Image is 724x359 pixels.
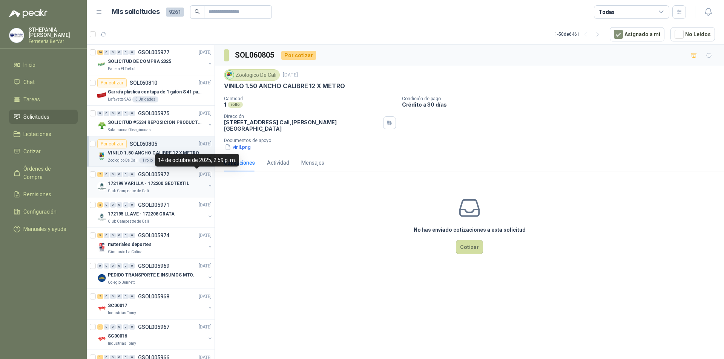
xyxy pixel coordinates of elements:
[402,101,721,108] p: Crédito a 30 días
[110,324,116,330] div: 0
[108,310,136,316] p: Industrias Tomy
[97,212,106,222] img: Company Logo
[97,233,103,238] div: 3
[224,69,280,81] div: Zoologico De Cali
[110,50,116,55] div: 0
[123,50,129,55] div: 0
[97,109,213,133] a: 0 0 0 0 0 0 GSOL005975[DATE] Company LogoSOLICITUD #5334 REPOSICIÓN PRODUCTOSSalamanca Oleaginosa...
[138,172,169,177] p: GSOL005972
[97,90,106,99] img: Company Logo
[29,27,78,38] p: STHEPANIA [PERSON_NAME]
[23,95,40,104] span: Tareas
[97,78,127,87] div: Por cotizar
[23,113,49,121] span: Solicitudes
[104,202,109,208] div: 0
[155,154,239,167] div: 14 de octubre de 2025, 2:59 p. m.
[129,324,135,330] div: 0
[123,111,129,116] div: 0
[129,294,135,299] div: 0
[199,263,212,270] p: [DATE]
[117,202,122,208] div: 0
[108,249,143,255] p: Gimnasio La Colina
[108,218,149,225] p: Club Campestre de Cali
[108,302,127,309] p: SC00017
[123,172,129,177] div: 0
[123,294,129,299] div: 0
[23,130,51,138] span: Licitaciones
[129,263,135,269] div: 0
[97,172,103,177] div: 2
[199,202,212,209] p: [DATE]
[225,71,234,79] img: Company Logo
[87,136,215,167] a: Por cotizarSOL060805[DATE] Company LogoVINILO 1.50 ANCHO CALIBRE 12 X METROZoologico De Cali1 rollo
[108,272,194,279] p: PEDIDO TRANSPORTE E INSUMOS MTO.
[301,159,324,167] div: Mensajes
[108,157,138,163] p: Zoologico De Cali
[224,82,345,90] p: VINILO 1.50 ANCHO CALIBRE 12 X METRO
[610,27,664,41] button: Asignado a mi
[235,49,275,61] h3: SOL060805
[23,225,66,233] span: Manuales y ayuda
[129,50,135,55] div: 0
[224,138,721,143] p: Documentos de apoyo
[97,261,213,286] a: 0 0 0 0 0 0 GSOL005969[DATE] Company LogoPEDIDO TRANSPORTE E INSUMOS MTO.Colegio Bennett
[130,80,157,86] p: SOL060810
[97,182,106,191] img: Company Logo
[9,127,78,141] a: Licitaciones
[104,111,109,116] div: 0
[97,170,213,194] a: 2 0 0 0 0 0 GSOL005972[DATE] Company Logo172199 VARILLA - 172200 GEOTEXTILClub Campestre de Cali
[199,232,212,239] p: [DATE]
[129,233,135,238] div: 0
[129,172,135,177] div: 0
[267,159,289,167] div: Actividad
[23,190,51,199] span: Remisiones
[87,75,215,106] a: Por cotizarSOL060810[DATE] Company LogoGarrafa plástica con tapa de 1 galón S 41 para almacenar v...
[108,150,199,157] p: VINILO 1.50 ANCHO CALIBRE 12 X METRO
[9,187,78,202] a: Remisiones
[117,233,122,238] div: 0
[97,324,103,330] div: 1
[97,139,127,148] div: Por cotizar
[97,304,106,313] img: Company Logo
[104,233,109,238] div: 0
[123,324,129,330] div: 0
[414,226,526,234] h3: No has enviado cotizaciones a esta solicitud
[224,96,396,101] p: Cantidad
[23,165,71,181] span: Órdenes de Compra
[97,322,213,347] a: 1 0 0 0 0 0 GSOL005967[DATE] Company LogoSC00016Industrias Tomy
[97,263,103,269] div: 0
[97,151,106,160] img: Company Logo
[9,110,78,124] a: Solicitudes
[9,205,78,219] a: Configuración
[108,341,136,347] p: Industrias Tomy
[9,58,78,72] a: Inicio
[104,172,109,177] div: 0
[23,78,35,86] span: Chat
[199,141,212,148] p: [DATE]
[108,180,189,187] p: 172199 VARILLA - 172200 GEOTEXTIL
[108,119,202,126] p: SOLICITUD #5334 REPOSICIÓN PRODUCTOS
[138,50,169,55] p: GSOL005977
[199,293,212,300] p: [DATE]
[283,72,298,79] p: [DATE]
[104,263,109,269] div: 0
[23,61,35,69] span: Inicio
[129,202,135,208] div: 0
[195,9,200,14] span: search
[23,147,41,156] span: Cotizar
[132,96,158,102] div: 3 Unidades
[9,222,78,236] a: Manuales y ayuda
[402,96,721,101] p: Condición de pago
[108,188,149,194] p: Club Campestre de Cali
[23,208,57,216] span: Configuración
[138,111,169,116] p: GSOL005975
[97,292,213,316] a: 2 0 0 0 0 0 GSOL005968[DATE] Company LogoSC00017Industrias Tomy
[281,51,316,60] div: Por cotizar
[104,324,109,330] div: 0
[108,127,155,133] p: Salamanca Oleaginosas SAS
[9,92,78,107] a: Tareas
[138,294,169,299] p: GSOL005968
[138,233,169,238] p: GSOL005974
[97,231,213,255] a: 3 0 0 0 0 0 GSOL005974[DATE] Company Logomateriales deportesGimnasio La Colina
[97,202,103,208] div: 2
